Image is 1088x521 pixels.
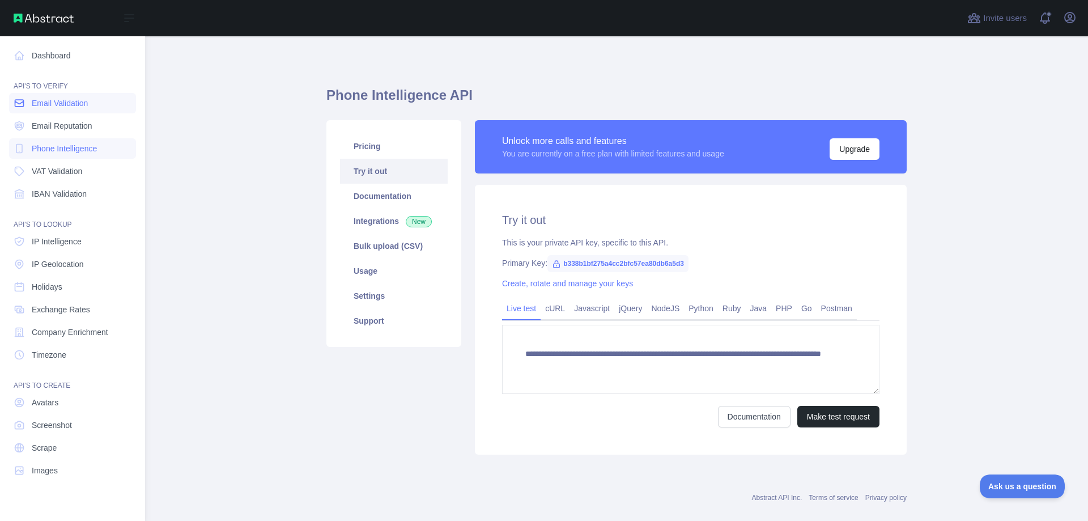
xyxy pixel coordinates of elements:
img: Abstract API [14,14,74,23]
span: Avatars [32,397,58,408]
a: Create, rotate and manage your keys [502,279,633,288]
span: IBAN Validation [32,188,87,200]
a: Settings [340,283,448,308]
span: Holidays [32,281,62,293]
a: VAT Validation [9,161,136,181]
a: Timezone [9,345,136,365]
span: Timezone [32,349,66,361]
a: Dashboard [9,45,136,66]
a: Javascript [569,299,614,317]
iframe: Toggle Customer Support [980,475,1065,498]
span: b338b1bf275a4cc2bfc57ea80db6a5d3 [547,255,688,272]
a: PHP [771,299,797,317]
a: Email Validation [9,93,136,113]
a: Avatars [9,392,136,413]
span: Screenshot [32,420,72,431]
a: IBAN Validation [9,184,136,204]
a: Email Reputation [9,116,136,136]
a: Python [684,299,718,317]
div: API'S TO CREATE [9,367,136,390]
a: Abstract API Inc. [752,494,802,502]
a: Try it out [340,159,448,184]
span: Company Enrichment [32,327,108,338]
a: Screenshot [9,415,136,435]
span: Email Reputation [32,120,92,132]
a: Integrations New [340,209,448,234]
a: Privacy policy [865,494,907,502]
button: Upgrade [830,138,879,160]
a: Exchange Rates [9,299,136,320]
div: This is your private API key, specific to this API. [502,237,879,248]
span: Email Validation [32,98,88,109]
button: Make test request [797,406,879,427]
div: Unlock more calls and features [502,134,724,148]
a: Terms of service [809,494,858,502]
h1: Phone Intelligence API [326,86,907,113]
a: Documentation [718,406,790,427]
a: Company Enrichment [9,322,136,342]
span: Scrape [32,442,57,454]
a: IP Intelligence [9,231,136,252]
a: Phone Intelligence [9,138,136,159]
div: API'S TO LOOKUP [9,206,136,229]
div: API'S TO VERIFY [9,68,136,91]
div: Primary Key: [502,257,879,269]
a: Images [9,460,136,481]
a: Holidays [9,277,136,297]
a: Ruby [718,299,746,317]
a: Bulk upload (CSV) [340,234,448,259]
span: New [406,216,432,227]
span: Invite users [983,12,1027,25]
a: Live test [502,299,541,317]
span: IP Geolocation [32,259,84,270]
a: Go [797,299,817,317]
a: Java [746,299,772,317]
a: Usage [340,259,448,283]
button: Invite users [965,9,1029,27]
a: Support [340,308,448,333]
span: IP Intelligence [32,236,82,247]
div: You are currently on a free plan with limited features and usage [502,148,724,159]
span: Phone Intelligence [32,143,97,154]
a: Scrape [9,438,136,458]
a: Pricing [340,134,448,159]
span: Images [32,465,58,476]
a: Documentation [340,184,448,209]
a: NodeJS [647,299,684,317]
a: Postman [817,299,857,317]
h2: Try it out [502,212,879,228]
a: IP Geolocation [9,254,136,274]
a: cURL [541,299,569,317]
span: Exchange Rates [32,304,90,315]
span: VAT Validation [32,166,82,177]
a: jQuery [614,299,647,317]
